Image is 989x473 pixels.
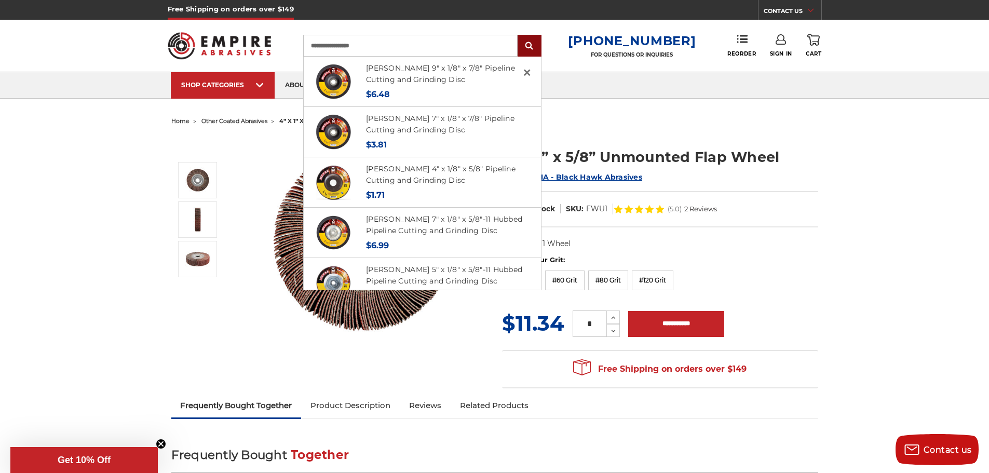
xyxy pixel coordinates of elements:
[366,140,387,150] span: $3.81
[896,434,979,465] button: Contact us
[764,5,821,20] a: CONTACT US
[181,81,264,89] div: SHOP CATEGORIES
[316,165,351,200] img: Mercer 4" x 1/8" x 5/8 Cutting and Light Grinding Wheel
[586,204,607,214] dd: FWU1
[806,34,821,57] a: Cart
[568,33,696,48] a: [PHONE_NUMBER]
[316,64,351,99] img: Mercer 9" x 1/8" x 7/8 Cutting and Light Grinding Wheel
[524,204,555,213] span: In Stock
[58,455,111,465] span: Get 10% Off
[573,359,747,380] span: Free Shipping on orders over $149
[156,439,166,449] button: Close teaser
[366,114,514,135] a: [PERSON_NAME] 7" x 1/8" x 7/8" Pipeline Cutting and Grinding Disc
[806,50,821,57] span: Cart
[366,89,390,99] span: $6.48
[275,72,329,99] a: about us
[279,117,392,125] span: 4” x 1” x 5/8” unmounted flap wheel
[519,64,535,81] a: Close
[316,215,351,250] img: Mercer 7" x 1/8" x 5/8"-11 Hubbed Cutting and Light Grinding Wheel
[770,50,792,57] span: Sign In
[727,50,756,57] span: Reorder
[668,206,682,212] span: (5.0)
[684,206,717,212] span: 2 Reviews
[316,265,351,301] img: Mercer 5" x 1/8" x 5/8"-11 Hubbed Cutting and Light Grinding Wheel
[10,447,158,473] div: Get 10% OffClose teaser
[543,238,571,249] dd: 1 Wheel
[924,445,972,455] span: Contact us
[185,246,211,272] img: 4” x 1” x 5/8” Unmounted Flap Wheel
[400,394,451,417] a: Reviews
[519,36,540,57] input: Submit
[171,448,287,462] span: Frequently Bought
[366,214,522,236] a: [PERSON_NAME] 7" x 1/8" x 5/8"-11 Hubbed Pipeline Cutting and Grinding Disc
[366,190,385,200] span: $1.71
[568,51,696,58] p: FOR QUESTIONS OR INQUIRIES
[366,240,389,250] span: $6.99
[451,394,538,417] a: Related Products
[316,114,351,150] img: Mercer 7" x 1/8" x 7/8 Cutting and Light Grinding Wheel
[301,394,400,417] a: Product Description
[502,255,818,265] label: Choose Your Grit:
[531,172,642,182] a: BHA - Black Hawk Abrasives
[566,204,584,214] dt: SKU:
[291,448,349,462] span: Together
[366,265,522,286] a: [PERSON_NAME] 5" x 1/8" x 5/8"-11 Hubbed Pipeline Cutting and Grinding Disc
[502,147,818,167] h1: 4” x 1” x 5/8” Unmounted Flap Wheel
[171,117,189,125] a: home
[260,136,468,344] img: 4" x 1" x 5/8" aluminum oxide unmounted flap wheel
[366,164,516,185] a: [PERSON_NAME] 4" x 1/8" x 5/8" Pipeline Cutting and Grinding Disc
[171,394,302,417] a: Frequently Bought Together
[727,34,756,57] a: Reorder
[168,25,272,66] img: Empire Abrasives
[185,167,211,193] img: 4" x 1" x 5/8" aluminum oxide unmounted flap wheel
[522,62,532,83] span: ×
[502,310,564,336] span: $11.34
[185,207,211,233] img: 4 inch flap wheel
[366,63,515,85] a: [PERSON_NAME] 9" x 1/8" x 7/8" Pipeline Cutting and Grinding Disc
[201,117,267,125] a: other coated abrasives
